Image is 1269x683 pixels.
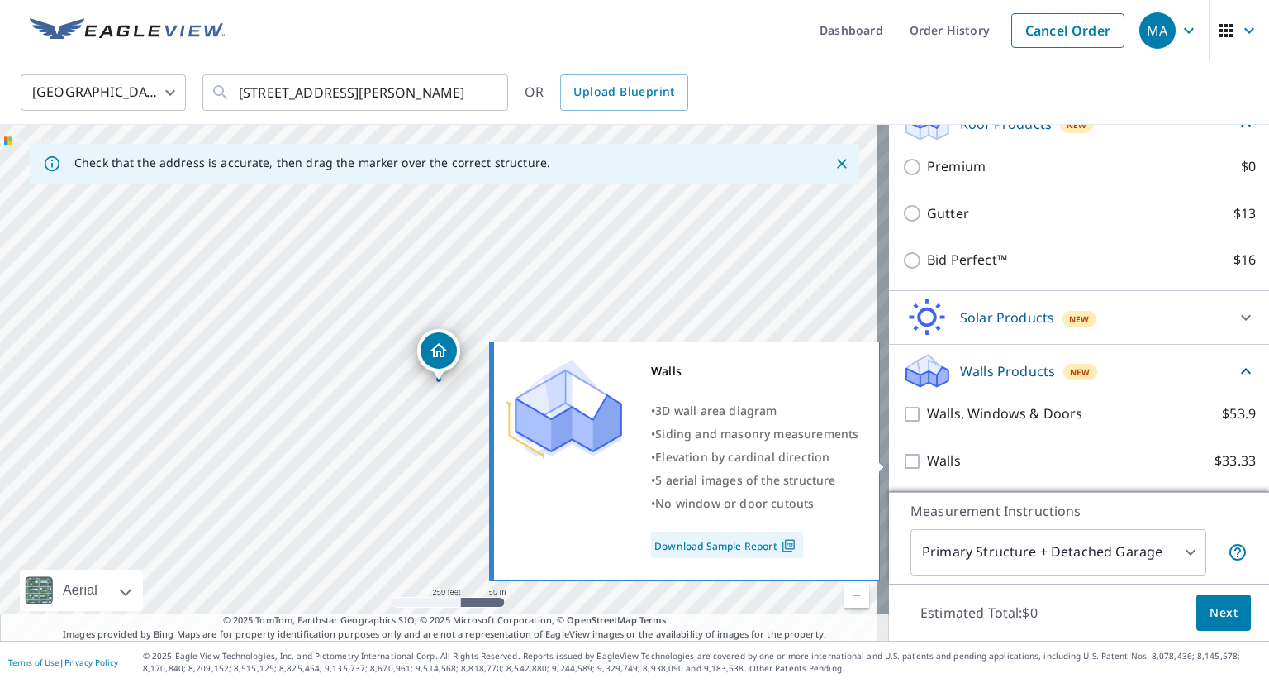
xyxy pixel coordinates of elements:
a: Download Sample Report [651,532,803,558]
button: Next [1196,595,1251,632]
p: Bid Perfect™ [927,250,1007,270]
p: $0 [1241,156,1256,177]
div: • [651,446,858,469]
a: Terms [639,614,667,626]
p: Estimated Total: $0 [907,595,1051,631]
div: • [651,423,858,446]
div: OR [525,74,688,111]
img: Pdf Icon [777,538,800,553]
p: $13 [1233,203,1256,224]
p: Gutter [927,203,969,224]
div: Primary Structure + Detached Garage [910,529,1206,576]
span: Siding and masonry measurements [655,426,858,442]
div: MA [1139,12,1176,49]
p: Walls [927,451,961,471]
div: • [651,469,858,492]
p: Measurement Instructions [910,501,1248,521]
span: New [1070,365,1091,379]
span: Next [1210,603,1238,623]
a: Current Level 17, Zoom Out [844,583,869,608]
span: New [1069,313,1090,326]
span: Your report will include the primary structure and a detached garage if one exists. [1228,542,1248,562]
span: Elevation by cardinal direction [655,449,829,465]
p: Premium [927,156,986,177]
a: OpenStreetMap [567,614,636,626]
div: Walls ProductsNew [902,351,1256,390]
p: $53.9 [1222,404,1256,424]
a: Terms of Use [8,657,59,668]
span: No window or door cutouts [655,495,814,511]
div: Solar ProductsNew [902,298,1256,337]
a: Privacy Policy [64,657,118,668]
p: | [8,657,118,667]
input: Search by address or latitude-longitude [239,69,474,116]
img: Premium [506,360,622,459]
p: Walls Products [960,361,1055,381]
span: New [1067,118,1087,131]
div: Aerial [58,570,102,611]
span: 3D wall area diagram [655,403,777,418]
p: $33.33 [1214,451,1256,471]
p: $16 [1233,250,1256,270]
div: • [651,492,858,515]
img: EV Logo [30,18,225,43]
div: Aerial [20,570,143,611]
span: Upload Blueprint [573,82,674,103]
button: Close [831,153,853,174]
span: © 2025 TomTom, Earthstar Geographics SIO, © 2025 Microsoft Corporation, © [223,614,667,628]
a: Cancel Order [1011,13,1124,48]
p: Solar Products [960,308,1054,327]
div: Dropped pin, building 1, Residential property, 7921 Mount Harmony Ln Owings, MD 20736 [417,329,460,380]
p: Check that the address is accurate, then drag the marker over the correct structure. [74,155,550,170]
div: [GEOGRAPHIC_DATA] [21,69,186,116]
div: Walls [651,360,858,383]
a: Upload Blueprint [560,74,687,111]
p: Walls, Windows & Doors [927,404,1082,424]
span: 5 aerial images of the structure [655,472,835,488]
p: © 2025 Eagle View Technologies, Inc. and Pictometry International Corp. All Rights Reserved. Repo... [143,650,1261,675]
div: • [651,399,858,423]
